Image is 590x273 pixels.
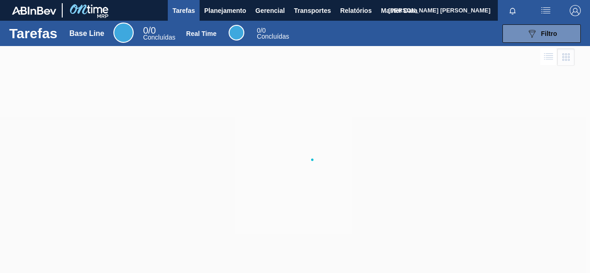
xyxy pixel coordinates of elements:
h1: Tarefas [9,28,58,39]
button: Filtro [502,24,581,43]
div: Base Line [113,23,134,43]
img: userActions [540,5,551,16]
span: Concluídas [257,33,289,40]
div: Real Time [186,30,217,37]
span: Master Data [381,5,417,16]
span: Relatórios [340,5,372,16]
span: Transportes [294,5,331,16]
span: Filtro [541,30,557,37]
img: Logout [570,5,581,16]
div: Base Line [70,29,105,38]
div: Base Line [143,27,175,41]
span: / 0 [143,25,156,35]
div: Real Time [229,25,244,41]
span: Concluídas [143,34,175,41]
span: / 0 [257,27,265,34]
span: 0 [257,27,260,34]
span: Tarefas [172,5,195,16]
span: Gerencial [255,5,285,16]
div: Real Time [257,28,289,40]
span: 0 [143,25,148,35]
img: TNhmsLtSVTkK8tSr43FrP2fwEKptu5GPRR3wAAAABJRU5ErkJggg== [12,6,56,15]
button: Notificações [498,4,527,17]
span: Planejamento [204,5,246,16]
